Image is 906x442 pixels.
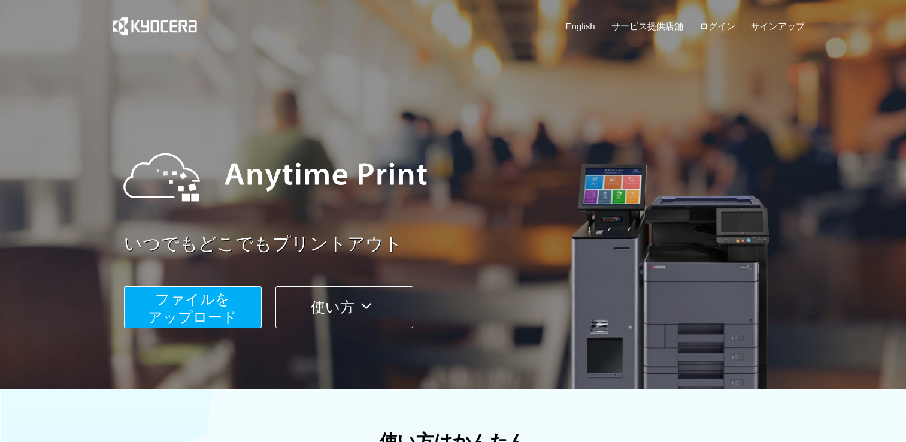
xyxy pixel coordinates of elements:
[124,231,813,257] a: いつでもどこでもプリントアウト
[124,286,262,328] button: ファイルを​​アップロード
[148,291,237,325] span: ファイルを ​​アップロード
[699,20,735,32] a: ログイン
[751,20,805,32] a: サインアップ
[566,20,595,32] a: English
[611,20,683,32] a: サービス提供店舗
[275,286,413,328] button: 使い方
